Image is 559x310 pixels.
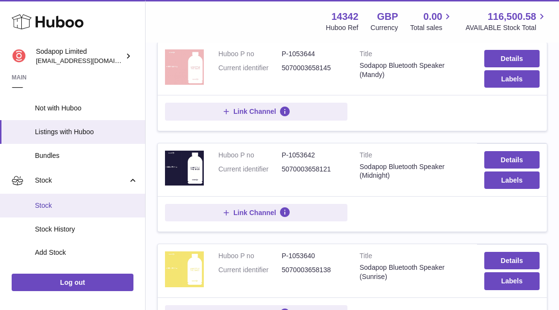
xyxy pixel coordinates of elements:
[360,61,470,79] div: Sodapop Bluetooth Speaker (Mandy)
[465,10,547,32] a: 116,500.58 AVAILABLE Stock Total
[465,23,547,32] span: AVAILABLE Stock Total
[165,49,204,85] img: Sodapop Bluetooth Speaker (Mandy)
[12,274,133,291] a: Log out
[218,63,282,73] dt: Current identifier
[165,151,204,186] img: Sodapop Bluetooth Speaker (Midnight)
[165,204,347,221] button: Link Channel
[36,47,123,65] div: Sodapop Limited
[488,10,536,23] span: 116,500.58
[360,162,470,181] div: Sodapop Bluetooth Speaker (Midnight)
[36,57,143,64] span: [EMAIL_ADDRESS][DOMAIN_NAME]
[282,265,345,275] dd: 5070003658138
[35,248,138,257] span: Add Stock
[484,272,540,290] button: Labels
[484,70,540,88] button: Labels
[424,10,443,23] span: 0.00
[484,252,540,269] a: Details
[331,10,359,23] strong: 14342
[410,10,453,32] a: 0.00 Total sales
[165,103,347,120] button: Link Channel
[282,151,345,160] dd: P-1053642
[371,23,398,32] div: Currency
[35,176,128,185] span: Stock
[282,63,345,73] dd: 5070003658145
[282,251,345,261] dd: P-1053640
[218,165,282,174] dt: Current identifier
[218,265,282,275] dt: Current identifier
[326,23,359,32] div: Huboo Ref
[35,151,138,160] span: Bundles
[484,171,540,189] button: Labels
[218,49,282,59] dt: Huboo P no
[282,165,345,174] dd: 5070003658121
[377,10,398,23] strong: GBP
[233,107,276,116] span: Link Channel
[484,151,540,169] a: Details
[218,151,282,160] dt: Huboo P no
[282,49,345,59] dd: P-1053644
[165,251,204,287] img: Sodapop Bluetooth Speaker (Sunrise)
[35,201,138,210] span: Stock
[12,49,26,63] img: cheese@online.no
[218,251,282,261] dt: Huboo P no
[35,225,138,234] span: Stock History
[360,263,470,281] div: Sodapop Bluetooth Speaker (Sunrise)
[360,251,470,263] strong: Title
[360,151,470,162] strong: Title
[35,127,138,137] span: Listings with Huboo
[484,50,540,67] a: Details
[233,208,276,217] span: Link Channel
[360,49,470,61] strong: Title
[35,104,138,113] span: Not with Huboo
[410,23,453,32] span: Total sales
